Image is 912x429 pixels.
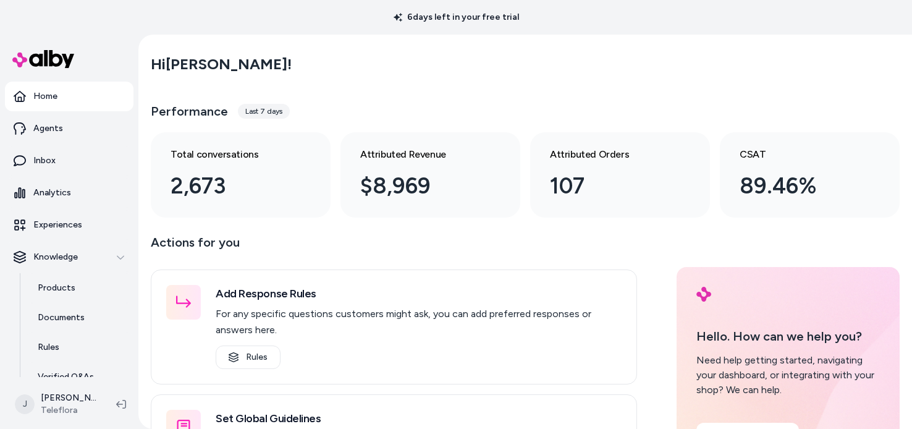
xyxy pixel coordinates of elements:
[340,132,520,218] a: Attributed Revenue $8,969
[238,104,290,119] div: Last 7 days
[151,55,292,74] h2: Hi [PERSON_NAME] !
[5,178,133,208] a: Analytics
[25,303,133,333] a: Documents
[550,169,670,203] div: 107
[38,341,59,354] p: Rules
[41,392,96,404] p: [PERSON_NAME]
[33,122,63,135] p: Agents
[38,312,85,324] p: Documents
[33,155,56,167] p: Inbox
[151,232,637,262] p: Actions for you
[171,169,291,203] div: 2,673
[360,147,481,162] h3: Attributed Revenue
[696,327,880,346] p: Hello. How can we help you?
[696,287,711,302] img: alby Logo
[151,132,331,218] a: Total conversations 2,673
[25,333,133,362] a: Rules
[740,147,860,162] h3: CSAT
[33,251,78,263] p: Knowledge
[5,242,133,272] button: Knowledge
[33,219,82,231] p: Experiences
[740,169,860,203] div: 89.46%
[38,282,75,294] p: Products
[38,371,94,383] p: Verified Q&As
[12,50,74,68] img: alby Logo
[5,82,133,111] a: Home
[530,132,710,218] a: Attributed Orders 107
[550,147,670,162] h3: Attributed Orders
[386,11,526,23] p: 6 days left in your free trial
[41,404,96,417] span: Teleflora
[5,210,133,240] a: Experiences
[216,346,281,369] a: Rules
[216,306,622,338] p: For any specific questions customers might ask, you can add preferred responses or answers here.
[151,103,228,120] h3: Performance
[5,114,133,143] a: Agents
[696,353,880,397] div: Need help getting started, navigating your dashboard, or integrating with your shop? We can help.
[25,273,133,303] a: Products
[5,146,133,176] a: Inbox
[15,394,35,414] span: J
[7,384,106,424] button: J[PERSON_NAME]Teleflora
[216,410,622,427] h3: Set Global Guidelines
[33,187,71,199] p: Analytics
[25,362,133,392] a: Verified Q&As
[33,90,57,103] p: Home
[216,285,622,302] h3: Add Response Rules
[720,132,900,218] a: CSAT 89.46%
[360,169,481,203] div: $8,969
[171,147,291,162] h3: Total conversations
